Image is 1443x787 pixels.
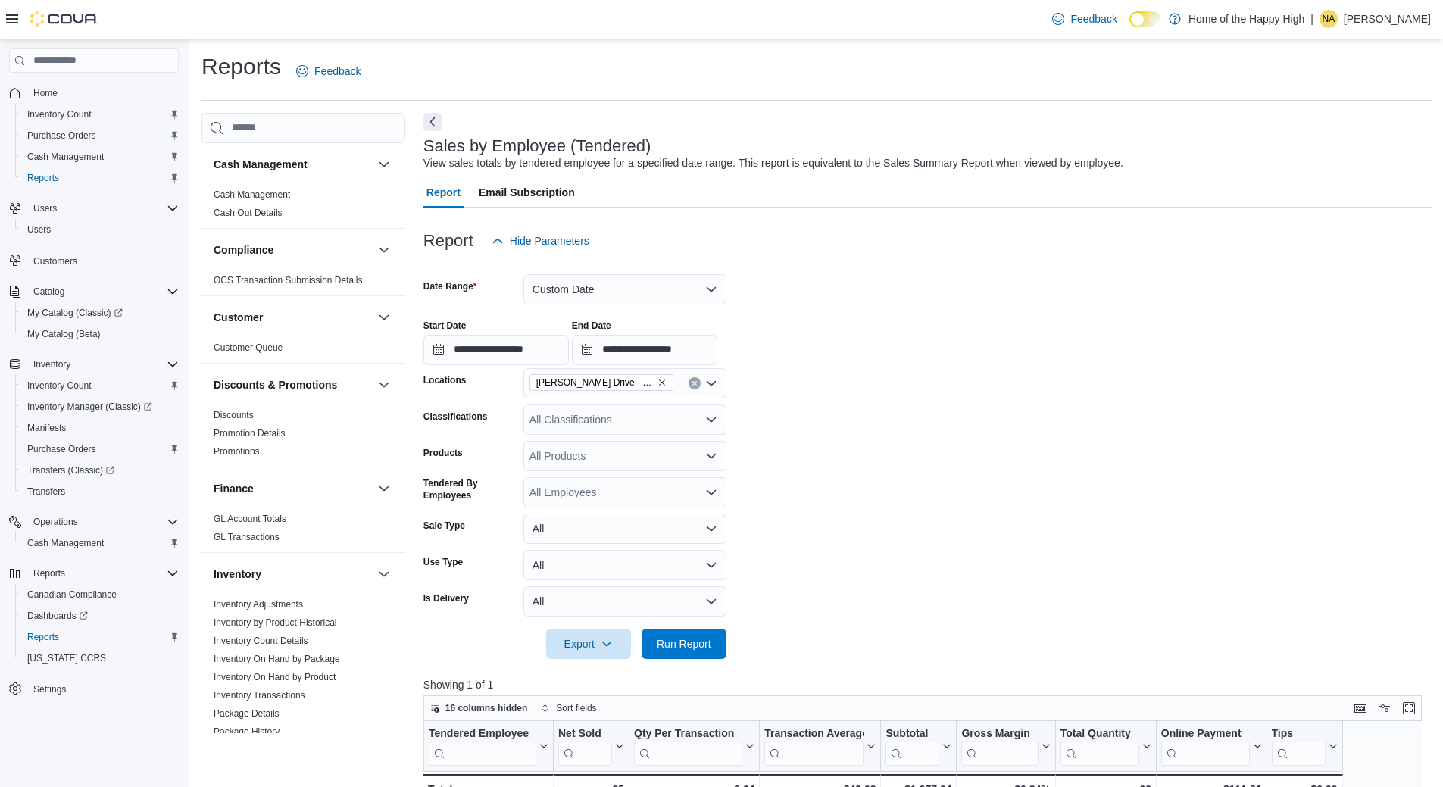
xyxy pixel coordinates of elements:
button: Open list of options [705,486,717,498]
span: Inventory Transactions [214,689,305,701]
span: Cash Management [27,151,104,163]
a: Transfers (Classic) [15,460,185,481]
span: Manifests [21,419,179,437]
p: [PERSON_NAME] [1344,10,1431,28]
img: Cova [30,11,98,27]
input: Dark Mode [1129,11,1161,27]
button: Customers [3,249,185,271]
div: Subtotal [885,727,939,742]
button: Export [546,629,631,659]
a: Inventory Count [21,376,98,395]
button: Inventory Count [15,375,185,396]
button: Compliance [214,242,372,258]
div: Nikki Abramovic [1320,10,1338,28]
button: Net Sold [558,727,624,766]
button: Inventory [214,567,372,582]
a: Transfers (Classic) [21,461,120,479]
p: | [1310,10,1313,28]
button: Transaction Average [764,727,876,766]
a: My Catalog (Classic) [15,302,185,323]
a: GL Account Totals [214,514,286,524]
a: Feedback [1046,4,1123,34]
div: Tips [1271,727,1325,742]
span: Inventory Count [27,379,92,392]
div: Finance [201,510,405,552]
span: Inventory On Hand by Product [214,671,336,683]
button: Users [3,198,185,219]
p: Home of the Happy High [1188,10,1304,28]
button: Transfers [15,481,185,502]
span: Transfers [21,483,179,501]
span: Users [33,202,57,214]
span: [PERSON_NAME] Drive - Friendly Stranger [536,375,654,390]
span: Discounts [214,409,254,421]
span: Inventory Count [21,105,179,123]
span: Transfers (Classic) [21,461,179,479]
button: My Catalog (Beta) [15,323,185,345]
span: Settings [33,683,66,695]
button: Users [27,199,63,217]
button: Inventory [375,565,393,583]
span: Settings [27,679,179,698]
button: Enter fullscreen [1400,699,1418,717]
span: Inventory Count [21,376,179,395]
a: Inventory On Hand by Product [214,672,336,682]
button: Catalog [3,281,185,302]
h3: Inventory [214,567,261,582]
label: Is Delivery [423,592,469,604]
button: Reports [15,167,185,189]
h3: Compliance [214,242,273,258]
span: Customers [27,251,179,270]
button: All [523,514,726,544]
button: All [523,550,726,580]
div: Online Payment [1161,727,1250,742]
a: My Catalog (Beta) [21,325,107,343]
button: Hide Parameters [486,226,595,256]
div: Transaction Average [764,727,864,742]
span: 16 columns hidden [445,702,528,714]
button: Discounts & Promotions [214,377,372,392]
div: Gross Margin [961,727,1038,742]
button: Cash Management [15,532,185,554]
span: Users [27,199,179,217]
span: Promotion Details [214,427,286,439]
button: Inventory Count [15,104,185,125]
button: Compliance [375,241,393,259]
a: Cash Out Details [214,208,283,218]
span: Catalog [27,283,179,301]
a: Manifests [21,419,72,437]
button: Sort fields [535,699,602,717]
button: Settings [3,678,185,700]
h3: Sales by Employee (Tendered) [423,137,651,155]
label: Use Type [423,556,463,568]
span: Cash Management [27,537,104,549]
span: My Catalog (Beta) [27,328,101,340]
a: Feedback [290,56,367,86]
span: Users [21,220,179,239]
span: Customer Queue [214,342,283,354]
span: My Catalog (Beta) [21,325,179,343]
span: Home [33,87,58,99]
div: Total Quantity [1060,727,1138,742]
button: Qty Per Transaction [634,727,754,766]
a: Inventory by Product Historical [214,617,337,628]
input: Press the down key to open a popover containing a calendar. [572,335,717,365]
a: Users [21,220,57,239]
h3: Customer [214,310,263,325]
button: Next [423,113,442,131]
span: Inventory [33,358,70,370]
span: Feedback [1070,11,1117,27]
div: View sales totals by tendered employee for a specified date range. This report is equivalent to t... [423,155,1123,171]
span: Reports [21,169,179,187]
span: Home [27,83,179,102]
span: Package History [214,726,280,738]
div: Gross Margin [961,727,1038,766]
span: Canadian Compliance [21,586,179,604]
a: GL Transactions [214,532,280,542]
a: Inventory Transactions [214,690,305,701]
div: Transaction Average [764,727,864,766]
button: All [523,586,726,617]
span: Package Details [214,707,280,720]
a: Cash Management [214,189,290,200]
button: Total Quantity [1060,727,1151,766]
